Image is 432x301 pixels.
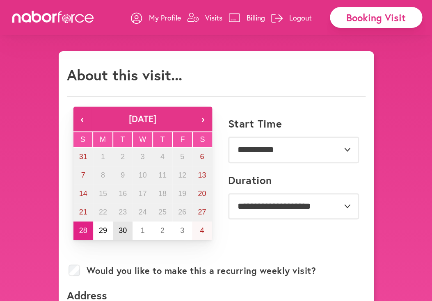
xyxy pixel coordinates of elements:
[229,5,265,30] a: Billing
[99,226,107,235] abbr: September 29, 2025
[228,117,282,130] label: Start Time
[153,185,172,203] button: September 18, 2025
[158,171,167,179] abbr: September 11, 2025
[67,66,182,84] h1: About this visit...
[79,189,87,198] abbr: September 14, 2025
[87,265,316,276] label: Would you like to make this a recurring weekly visit?
[180,226,184,235] abbr: October 3, 2025
[119,226,127,235] abbr: September 30, 2025
[192,203,212,221] button: September 27, 2025
[79,226,87,235] abbr: September 28, 2025
[153,148,172,166] button: September 4, 2025
[178,208,186,216] abbr: September 26, 2025
[119,189,127,198] abbr: September 16, 2025
[93,148,113,166] button: September 1, 2025
[172,185,192,203] button: September 19, 2025
[100,135,106,144] abbr: Monday
[113,148,133,166] button: September 2, 2025
[101,171,105,179] abbr: September 8, 2025
[140,153,144,161] abbr: September 3, 2025
[73,166,93,185] button: September 7, 2025
[73,203,93,221] button: September 21, 2025
[180,153,184,161] abbr: September 5, 2025
[133,185,152,203] button: September 17, 2025
[93,166,113,185] button: September 8, 2025
[192,148,212,166] button: September 6, 2025
[200,226,204,235] abbr: October 4, 2025
[160,226,165,235] abbr: October 2, 2025
[79,153,87,161] abbr: August 31, 2025
[113,166,133,185] button: September 9, 2025
[158,189,167,198] abbr: September 18, 2025
[194,107,212,131] button: ›
[153,203,172,221] button: September 25, 2025
[99,208,107,216] abbr: September 22, 2025
[121,153,125,161] abbr: September 2, 2025
[192,185,212,203] button: September 20, 2025
[289,13,312,23] p: Logout
[73,221,93,240] button: September 28, 2025
[198,189,206,198] abbr: September 20, 2025
[330,7,422,28] div: Booking Visit
[153,221,172,240] button: October 2, 2025
[138,171,146,179] abbr: September 10, 2025
[205,13,222,23] p: Visits
[160,135,165,144] abbr: Thursday
[81,171,85,179] abbr: September 7, 2025
[178,171,186,179] abbr: September 12, 2025
[73,185,93,203] button: September 14, 2025
[131,5,181,30] a: My Profile
[79,208,87,216] abbr: September 21, 2025
[133,148,152,166] button: September 3, 2025
[113,203,133,221] button: September 23, 2025
[93,221,113,240] button: September 29, 2025
[133,166,152,185] button: September 10, 2025
[93,203,113,221] button: September 22, 2025
[192,221,212,240] button: October 4, 2025
[198,208,206,216] abbr: September 27, 2025
[140,226,144,235] abbr: October 1, 2025
[119,208,127,216] abbr: September 23, 2025
[73,107,91,131] button: ‹
[138,208,146,216] abbr: September 24, 2025
[247,13,265,23] p: Billing
[133,221,152,240] button: October 1, 2025
[271,5,312,30] a: Logout
[138,189,146,198] abbr: September 17, 2025
[172,148,192,166] button: September 5, 2025
[172,203,192,221] button: September 26, 2025
[113,185,133,203] button: September 16, 2025
[73,148,93,166] button: August 31, 2025
[160,153,165,161] abbr: September 4, 2025
[200,135,205,144] abbr: Saturday
[120,135,125,144] abbr: Tuesday
[121,171,125,179] abbr: September 9, 2025
[198,171,206,179] abbr: September 13, 2025
[99,189,107,198] abbr: September 15, 2025
[113,221,133,240] button: September 30, 2025
[172,221,192,240] button: October 3, 2025
[153,166,172,185] button: September 11, 2025
[192,166,212,185] button: September 13, 2025
[158,208,167,216] abbr: September 25, 2025
[91,107,194,131] button: [DATE]
[139,135,146,144] abbr: Wednesday
[80,135,85,144] abbr: Sunday
[180,135,185,144] abbr: Friday
[200,153,204,161] abbr: September 6, 2025
[93,185,113,203] button: September 15, 2025
[133,203,152,221] button: September 24, 2025
[172,166,192,185] button: September 12, 2025
[178,189,186,198] abbr: September 19, 2025
[101,153,105,161] abbr: September 1, 2025
[228,174,272,187] label: Duration
[149,13,181,23] p: My Profile
[187,5,222,30] a: Visits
